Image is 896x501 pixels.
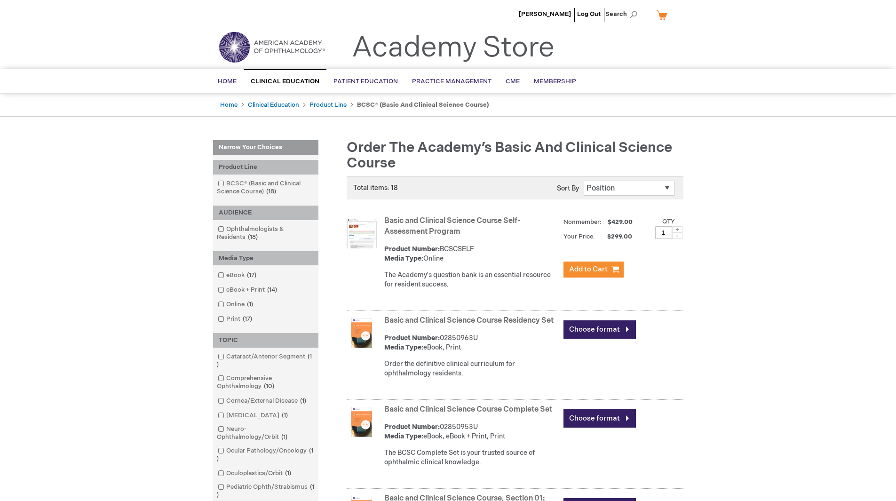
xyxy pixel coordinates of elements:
a: Pediatric Ophth/Strabismus1 [215,483,316,500]
span: Patient Education [333,78,398,85]
a: Cornea/External Disease1 [215,397,310,406]
span: 1 [283,469,293,477]
div: Order the definitive clinical curriculum for ophthalmology residents. [384,359,559,378]
span: 1 [217,353,312,368]
div: The BCSC Complete Set is your trusted source of ophthalmic clinical knowledge. [384,448,559,467]
span: $429.00 [606,218,634,226]
span: 14 [265,286,279,294]
span: Add to Cart [569,265,608,274]
span: 1 [217,483,314,499]
span: 18 [264,188,278,195]
a: Clinical Education [248,101,299,109]
label: Qty [662,218,675,225]
span: 1 [245,301,255,308]
a: eBook + Print14 [215,286,281,294]
span: Practice Management [412,78,492,85]
div: The Academy's question bank is an essential resource for resident success. [384,270,559,289]
span: 18 [246,233,260,241]
span: 1 [298,397,309,405]
span: 1 [279,433,290,441]
div: TOPIC [213,333,318,348]
a: Choose format [563,320,636,339]
span: Search [605,5,641,24]
strong: Media Type: [384,432,423,440]
a: Log Out [577,10,601,18]
a: Product Line [309,101,347,109]
span: 1 [217,447,313,462]
a: Oculoplastics/Orbit1 [215,469,295,478]
label: Sort By [557,184,579,192]
div: Product Line [213,160,318,175]
strong: Your Price: [563,233,595,240]
div: 02850953U eBook, eBook + Print, Print [384,422,559,441]
span: CME [506,78,520,85]
span: Total items: 18 [353,184,398,192]
div: AUDIENCE [213,206,318,220]
strong: Nonmember: [563,216,602,228]
input: Qty [655,226,672,239]
a: Ocular Pathology/Oncology1 [215,446,316,463]
a: [PERSON_NAME] [519,10,571,18]
span: Home [218,78,237,85]
img: Basic and Clinical Science Course Self-Assessment Program [347,218,377,248]
span: $299.00 [596,233,634,240]
a: Basic and Clinical Science Course Residency Set [384,316,554,325]
div: BCSCSELF Online [384,245,559,263]
span: 17 [240,315,254,323]
a: Basic and Clinical Science Course Complete Set [384,405,552,414]
a: Print17 [215,315,256,324]
div: 02850963U eBook, Print [384,334,559,352]
a: BCSC® (Basic and Clinical Science Course)18 [215,179,316,196]
a: Home [220,101,238,109]
img: Basic and Clinical Science Course Residency Set [347,318,377,348]
a: Cataract/Anterior Segment1 [215,352,316,369]
strong: Media Type: [384,343,423,351]
strong: Product Number: [384,334,440,342]
a: eBook17 [215,271,260,280]
a: Choose format [563,409,636,428]
span: Order the Academy’s Basic and Clinical Science Course [347,139,672,172]
button: Add to Cart [563,262,624,278]
span: 1 [279,412,290,419]
span: Membership [534,78,576,85]
img: Basic and Clinical Science Course Complete Set [347,407,377,437]
a: Neuro-Ophthalmology/Orbit1 [215,425,316,442]
strong: Narrow Your Choices [213,140,318,155]
strong: BCSC® (Basic and Clinical Science Course) [357,101,489,109]
a: [MEDICAL_DATA]1 [215,411,292,420]
a: Comprehensive Ophthalmology10 [215,374,316,391]
strong: Product Number: [384,245,440,253]
a: Academy Store [352,31,555,65]
span: 17 [245,271,259,279]
strong: Product Number: [384,423,440,431]
span: Clinical Education [251,78,319,85]
span: 10 [262,382,277,390]
div: Media Type [213,251,318,266]
strong: Media Type: [384,254,423,262]
a: Basic and Clinical Science Course Self-Assessment Program [384,216,520,236]
a: Online1 [215,300,257,309]
a: Ophthalmologists & Residents18 [215,225,316,242]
